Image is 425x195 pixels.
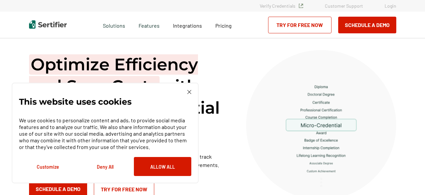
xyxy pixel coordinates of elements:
p: We use cookies to personalize content and ads, to provide social media features and to analyze ou... [19,117,191,150]
img: Cookie Popup Close [187,90,191,94]
a: Pricing [215,21,232,29]
span: Integrations [173,22,202,29]
button: Allow All [134,157,191,176]
a: Verify Credentials [260,3,303,9]
h1: with Automated Credential Management [29,54,229,140]
button: Deny All [76,157,134,176]
span: Solutions [103,21,125,29]
img: Verified [299,4,303,8]
button: Customize [19,157,76,176]
p: This website uses cookies [19,98,132,105]
span: Optimize Efficiency and Save Costs [29,54,198,96]
span: Features [139,21,160,29]
a: Login [385,3,396,9]
a: Integrations [173,21,202,29]
g: Associate Degree [309,162,333,165]
img: Sertifier | Digital Credentialing Platform [29,20,67,29]
a: Try for Free Now [268,17,332,33]
button: Schedule a Demo [338,17,396,33]
span: Pricing [215,22,232,29]
a: Customer Support [325,3,363,9]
